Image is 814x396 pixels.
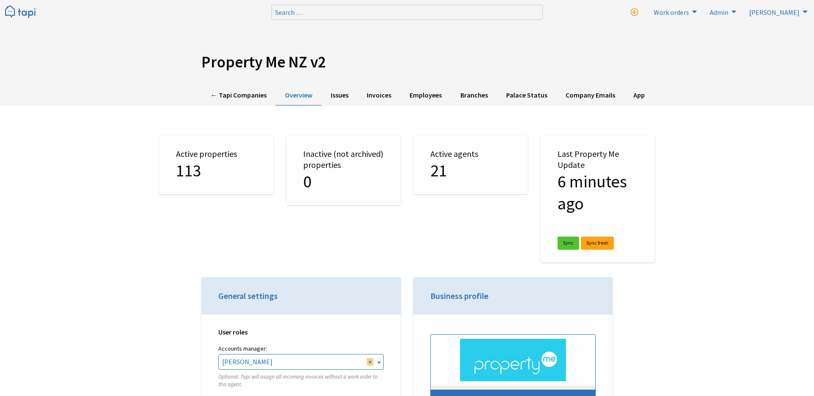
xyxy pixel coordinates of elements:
span: Admin [710,8,728,17]
div: Inactive (not archived) properties [286,136,401,205]
img: Tapi logo [5,5,36,19]
h1: Property Me NZ v2 [201,53,613,72]
h3: General settings [218,290,384,302]
a: Sync [558,237,579,250]
span: Remove all items [367,358,374,365]
div: Active agents [413,136,528,194]
a: Invoices [358,85,401,106]
strong: User roles [218,328,248,336]
h3: Business profile [430,290,596,302]
img: .jpg [460,339,566,381]
span: 10/10/2025 at 10:05am [558,171,627,214]
label: Accounts manager: [218,343,384,354]
span: [PERSON_NAME] [749,8,800,17]
span: 0 [303,171,312,192]
i: New work order [630,8,638,17]
div: Last Property Me Update [541,136,655,262]
div: Active properties [159,136,273,194]
span: 21 [430,160,447,181]
a: ← Tapi Companies [201,85,276,106]
a: [PERSON_NAME] [744,5,810,19]
a: Employees [401,85,451,106]
a: Overview [276,85,321,106]
li: Rebekah [744,5,810,19]
a: Admin [705,5,739,19]
a: Company Emails [556,85,624,106]
span: Search … [275,8,303,17]
span: 113 [176,160,201,181]
span: Josh Sali [218,354,384,369]
a: Work orders [649,5,699,19]
a: App [624,85,654,106]
a: Sync fresh [581,237,614,250]
span: Work orders [654,8,689,17]
span: Josh Sali [219,354,383,369]
a: Issues [321,85,357,106]
p: Optional. Tapi will assign all incoming invoices without a work order to this agent. [218,373,384,388]
a: Branches [451,85,497,106]
a: Palace Status [497,85,556,106]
